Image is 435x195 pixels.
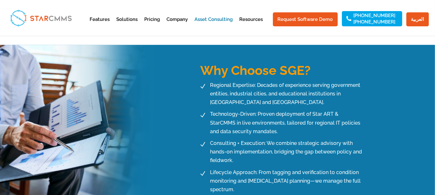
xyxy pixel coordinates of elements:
[200,64,389,80] h3: Why Choose SGE?
[197,81,208,92] span: N
[197,168,208,179] span: N
[208,139,364,165] span: Consulting + Execution: We combine strategic advisory with hands-on implementation, bridging the ...
[208,110,364,136] span: Technology-Driven: Proven deployment of Star ART & StarCMMS in live environments, tailored for re...
[167,17,188,33] a: Company
[330,127,435,195] iframe: Chat Widget
[208,168,364,194] span: Lifecycle Approach: From tagging and verification to condition monitoring and [MEDICAL_DATA] plan...
[208,81,364,107] span: Regional Expertise: Decades of experience serving government entities, industrial cities, and edu...
[90,17,110,33] a: Features
[240,17,263,33] a: Resources
[197,110,208,121] span: N
[406,12,429,26] a: العربية
[145,17,160,33] a: Pricing
[8,7,74,29] img: StarCMMS
[354,13,396,18] a: [PHONE_NUMBER]
[354,20,396,24] a: [PHONE_NUMBER]
[195,17,233,33] a: Asset Consulting
[273,12,338,26] a: Request Software Demo
[197,139,208,150] span: N
[117,17,138,33] a: Solutions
